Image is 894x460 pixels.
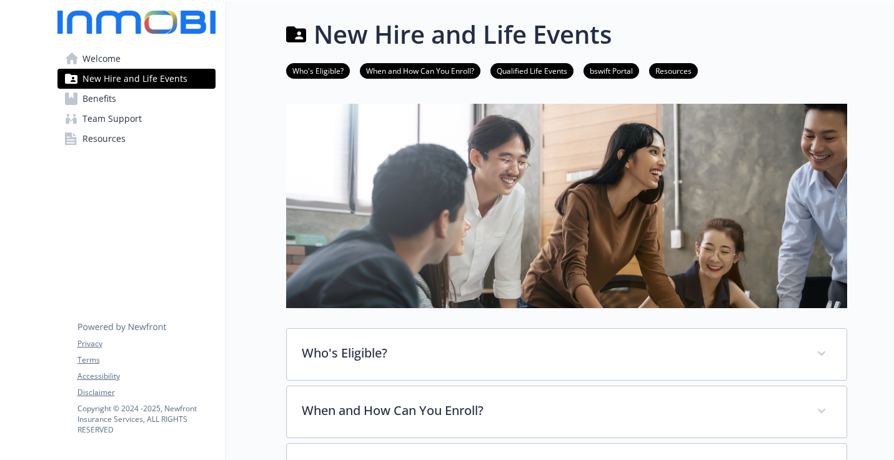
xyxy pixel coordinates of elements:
[57,69,216,89] a: New Hire and Life Events
[286,64,350,76] a: Who's Eligible?
[77,371,215,382] a: Accessibility
[302,401,802,420] p: When and How Can You Enroll?
[77,403,215,435] p: Copyright © 2024 - 2025 , Newfront Insurance Services, ALL RIGHTS RESERVED
[490,64,574,76] a: Qualified Life Events
[57,89,216,109] a: Benefits
[82,49,121,69] span: Welcome
[82,109,142,129] span: Team Support
[82,89,116,109] span: Benefits
[57,49,216,69] a: Welcome
[77,387,215,398] a: Disclaimer
[287,329,847,380] div: Who's Eligible?
[286,104,847,308] img: new hire page banner
[302,344,802,362] p: Who's Eligible?
[314,16,612,53] h1: New Hire and Life Events
[57,109,216,129] a: Team Support
[82,69,187,89] span: New Hire and Life Events
[57,129,216,149] a: Resources
[360,64,480,76] a: When and How Can You Enroll?
[82,129,126,149] span: Resources
[77,338,215,349] a: Privacy
[77,354,215,366] a: Terms
[649,64,698,76] a: Resources
[287,386,847,437] div: When and How Can You Enroll?
[584,64,639,76] a: bswift Portal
